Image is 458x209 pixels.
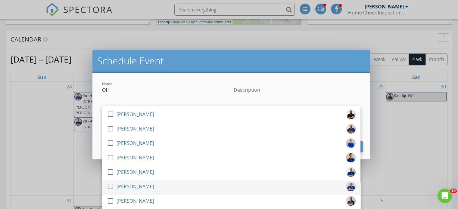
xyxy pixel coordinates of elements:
[117,124,154,134] div: [PERSON_NAME]
[346,138,356,148] img: img_1509.jpeg
[117,167,154,177] div: [PERSON_NAME]
[346,196,356,206] img: img_7787.jpeg
[346,109,356,119] img: img_7789.jpeg
[346,153,356,162] img: img_6061.jpeg
[346,167,356,177] img: img_7776.jpeg
[97,55,365,67] h2: Schedule Event
[346,182,356,191] img: img_9714.jpeg
[438,189,452,203] iframe: Intercom live chat
[117,153,154,162] div: [PERSON_NAME]
[450,189,457,193] span: 10
[117,138,154,148] div: [PERSON_NAME]
[117,109,154,119] div: [PERSON_NAME]
[117,182,154,191] div: [PERSON_NAME]
[346,124,356,134] img: img_7778.jpeg
[117,196,154,206] div: [PERSON_NAME]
